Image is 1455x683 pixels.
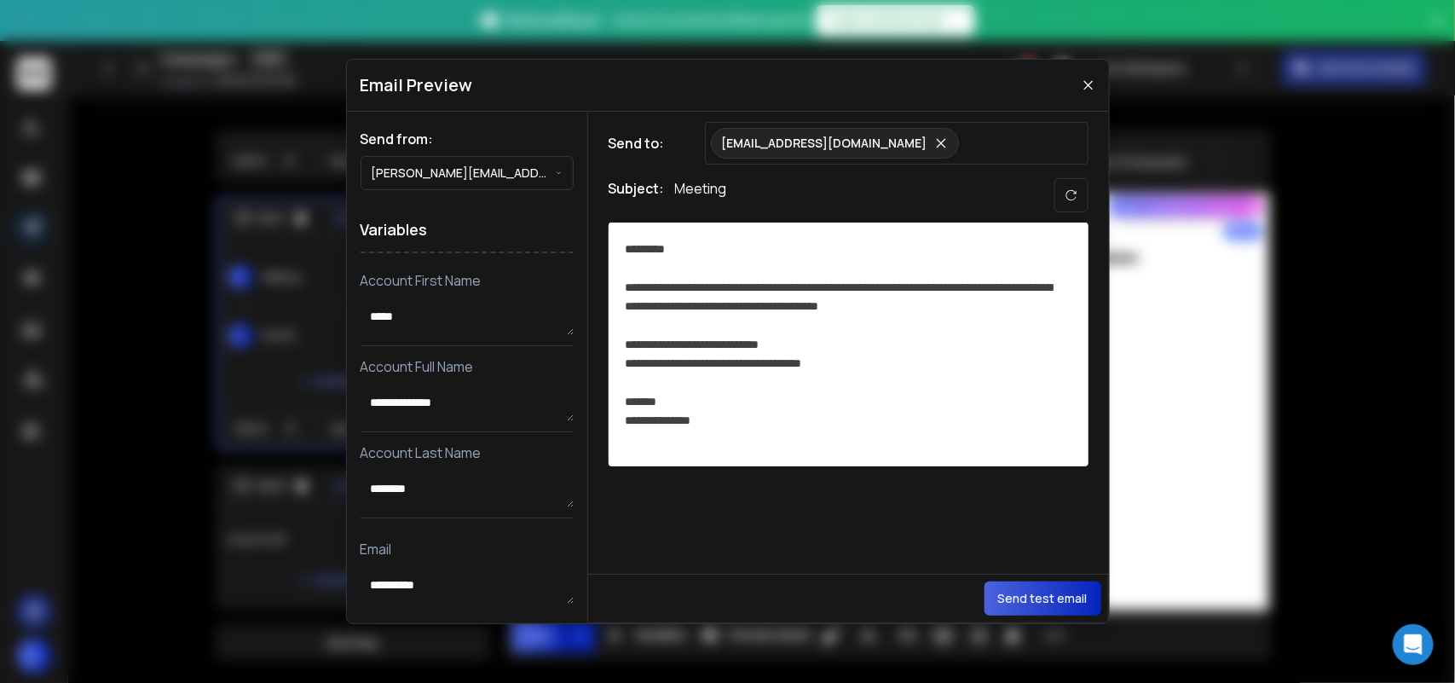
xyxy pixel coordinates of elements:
[361,73,473,97] h1: Email Preview
[361,207,574,253] h1: Variables
[609,133,677,153] h1: Send to:
[372,165,557,182] p: [PERSON_NAME][EMAIL_ADDRESS][PERSON_NAME][PERSON_NAME][DOMAIN_NAME]
[722,135,927,152] p: [EMAIL_ADDRESS][DOMAIN_NAME]
[361,443,574,463] p: Account Last Name
[361,129,574,149] h1: Send from:
[361,270,574,291] p: Account First Name
[361,539,574,559] p: Email
[361,356,574,377] p: Account Full Name
[984,582,1101,616] button: Send test email
[609,178,665,212] h1: Subject:
[1393,624,1434,665] div: Open Intercom Messenger
[675,178,727,212] p: Meeting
